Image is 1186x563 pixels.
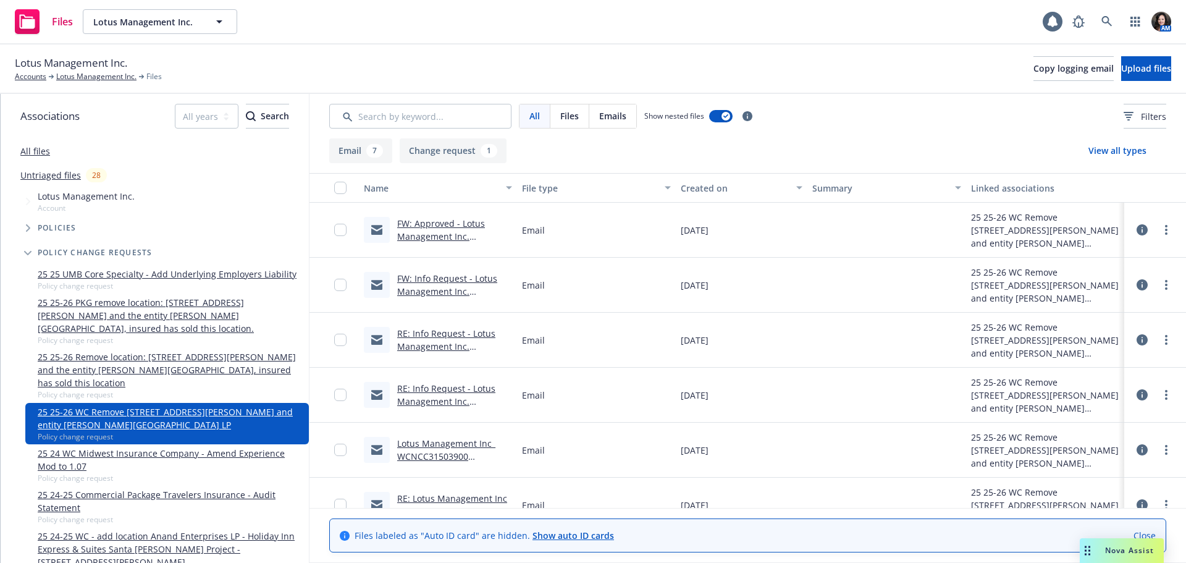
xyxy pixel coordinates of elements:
[38,405,304,431] a: 25 25-26 WC Remove [STREET_ADDRESS][PERSON_NAME] and entity [PERSON_NAME][GEOGRAPHIC_DATA] LP
[599,109,626,122] span: Emails
[20,169,81,182] a: Untriaged files
[971,376,1119,415] div: 25 25-26 WC Remove [STREET_ADDRESS][PERSON_NAME] and entity [PERSON_NAME][GEOGRAPHIC_DATA] LP
[681,182,789,195] div: Created on
[334,182,347,194] input: Select all
[93,15,200,28] span: Lotus Management Inc.
[400,138,507,163] button: Change request
[1159,222,1174,237] a: more
[966,173,1124,203] button: Linked associations
[1033,62,1114,74] span: Copy logging email
[38,281,296,291] span: Policy change request
[522,334,545,347] span: Email
[334,499,347,511] input: Toggle Row Selected
[971,431,1119,470] div: 25 25-26 WC Remove [STREET_ADDRESS][PERSON_NAME] and entity [PERSON_NAME][GEOGRAPHIC_DATA] LP
[1121,56,1171,81] button: Upload files
[86,168,107,182] div: 28
[38,431,304,442] span: Policy change request
[38,514,304,525] span: Policy change request
[38,335,304,345] span: Policy change request
[38,389,304,400] span: Policy change request
[681,224,709,237] span: [DATE]
[20,145,50,157] a: All files
[681,444,709,457] span: [DATE]
[812,182,947,195] div: Summary
[366,144,383,158] div: 7
[522,279,545,292] span: Email
[517,173,675,203] button: File type
[1151,12,1171,32] img: photo
[15,71,46,82] a: Accounts
[1159,277,1174,292] a: more
[676,173,808,203] button: Created on
[38,473,304,483] span: Policy change request
[1159,497,1174,512] a: more
[397,493,510,543] a: RE: Lotus Management Inc Pol# WCNCC315039 | Request to remove location & payroll
[38,268,296,281] a: 25 25 UMB Core Specialty - Add Underlying Employers Liability
[246,104,289,128] div: Search
[15,55,127,71] span: Lotus Management Inc.
[246,111,256,121] svg: Search
[971,182,1119,195] div: Linked associations
[481,144,497,158] div: 1
[1159,332,1174,347] a: more
[1124,104,1166,129] button: Filters
[52,17,73,27] span: Files
[38,224,77,232] span: Policies
[38,350,304,389] a: 25 25-26 Remove location: [STREET_ADDRESS][PERSON_NAME] and the entity [PERSON_NAME][GEOGRAPHIC_D...
[681,279,709,292] span: [DATE]
[529,109,540,122] span: All
[10,4,78,39] a: Files
[397,328,495,378] a: RE: Info Request - Lotus Management Inc. WCNCC31503900 [#5988124#]
[364,182,498,195] div: Name
[329,104,511,129] input: Search by keyword...
[522,224,545,237] span: Email
[807,173,965,203] button: Summary
[532,530,614,541] a: Show auto ID cards
[20,108,80,124] span: Associations
[329,138,392,163] button: Email
[522,389,545,402] span: Email
[522,499,545,512] span: Email
[83,9,237,34] button: Lotus Management Inc.
[681,499,709,512] span: [DATE]
[56,71,137,82] a: Lotus Management Inc.
[38,488,304,514] a: 25 24-25 Commercial Package Travelers Insurance - Audit Statement
[38,190,135,203] span: Lotus Management Inc.
[38,447,304,473] a: 25 24 WC Midwest Insurance Company - Amend Experience Mod to 1.07
[971,486,1119,525] div: 25 25-26 WC Remove [STREET_ADDRESS][PERSON_NAME] and entity [PERSON_NAME][GEOGRAPHIC_DATA] LP
[334,279,347,291] input: Toggle Row Selected
[1105,545,1154,556] span: Nova Assist
[971,211,1119,250] div: 25 25-26 WC Remove [STREET_ADDRESS][PERSON_NAME] and entity [PERSON_NAME][GEOGRAPHIC_DATA] LP
[334,224,347,236] input: Toggle Row Selected
[397,438,495,475] a: Lotus Management Inc_ WCNCC31503900 _#5968942#_.msg
[334,444,347,456] input: Toggle Row Selected
[397,273,497,323] a: FW: Info Request - Lotus Management Inc. WCNCC31503900 [#5993990#]
[971,266,1119,305] div: 25 25-26 WC Remove [STREET_ADDRESS][PERSON_NAME] and entity [PERSON_NAME][GEOGRAPHIC_DATA] LP
[397,383,495,433] a: RE: Info Request - Lotus Management Inc. WCNCC31503900 [#5969552#]
[1033,56,1114,81] button: Copy logging email
[971,321,1119,360] div: 25 25-26 WC Remove [STREET_ADDRESS][PERSON_NAME] and entity [PERSON_NAME][GEOGRAPHIC_DATA] LP
[359,173,517,203] button: Name
[644,111,704,121] span: Show nested files
[38,296,304,335] a: 25 25-26 PKG remove location: [STREET_ADDRESS][PERSON_NAME] and the entity [PERSON_NAME][GEOGRAPH...
[681,334,709,347] span: [DATE]
[38,249,152,256] span: Policy change requests
[397,218,485,268] a: FW: Approved - Lotus Management Inc. WCNCC31503900 [#6002734#]
[681,389,709,402] span: [DATE]
[1133,529,1156,542] a: Close
[334,389,347,401] input: Toggle Row Selected
[1069,138,1166,163] button: View all types
[522,444,545,457] span: Email
[146,71,162,82] span: Files
[246,104,289,129] button: SearchSearch
[1159,387,1174,402] a: more
[334,334,347,346] input: Toggle Row Selected
[560,109,579,122] span: Files
[38,203,135,213] span: Account
[1066,9,1091,34] a: Report a Bug
[1121,62,1171,74] span: Upload files
[1141,110,1166,123] span: Filters
[1080,538,1164,563] button: Nova Assist
[522,182,657,195] div: File type
[1124,110,1166,123] span: Filters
